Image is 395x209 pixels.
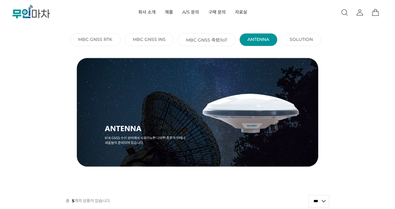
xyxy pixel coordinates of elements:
a: ANTENNA [247,37,269,42]
a: SOLUTION [290,37,313,42]
a: MBC GNSS RTK [78,37,112,42]
a: MBC GNSS INS [133,37,166,42]
a: MBC GNSS 측량/IoT [186,37,227,43]
p: 총 개의 상품이 있습니다. [66,195,111,207]
strong: 5 [72,198,74,203]
img: thumbnail_Antenna.png [70,58,325,167]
